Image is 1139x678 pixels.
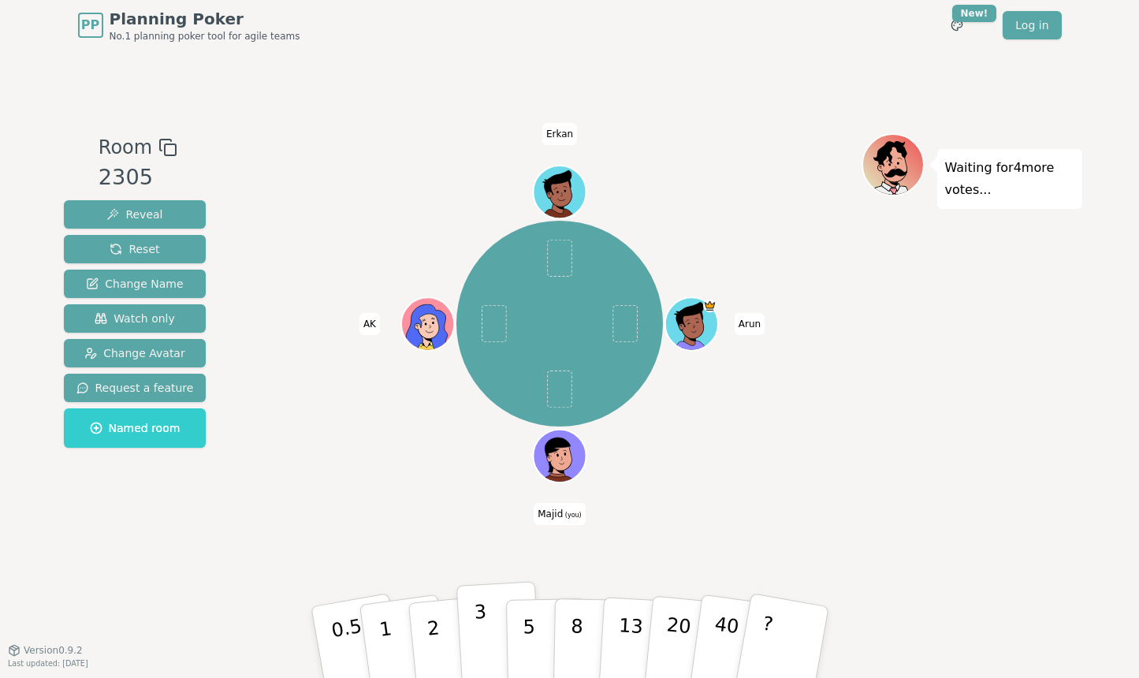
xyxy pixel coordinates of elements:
span: (you) [563,512,582,519]
button: New! [943,11,971,39]
span: Reveal [106,207,162,222]
span: Planning Poker [110,8,300,30]
span: Version 0.9.2 [24,644,83,657]
button: Named room [64,408,207,448]
p: Waiting for 4 more votes... [945,157,1074,201]
span: Request a feature [76,380,194,396]
button: Click to change your avatar [534,430,584,480]
button: Version0.9.2 [8,644,83,657]
button: Change Avatar [64,339,207,367]
span: Watch only [95,311,175,326]
span: Click to change your name [735,313,765,335]
span: Named room [90,420,181,436]
span: PP [81,16,99,35]
span: Last updated: [DATE] [8,659,88,668]
span: No.1 planning poker tool for agile teams [110,30,300,43]
span: Change Name [86,276,183,292]
div: 2305 [99,162,177,194]
span: Arun is the host [703,299,717,312]
a: Log in [1003,11,1061,39]
span: Click to change your name [534,503,586,525]
button: Change Name [64,270,207,298]
button: Request a feature [64,374,207,402]
span: Reset [110,241,159,257]
button: Reveal [64,200,207,229]
div: New! [952,5,997,22]
span: Click to change your name [542,122,577,144]
button: Reset [64,235,207,263]
a: PPPlanning PokerNo.1 planning poker tool for agile teams [78,8,300,43]
span: Click to change your name [359,313,380,335]
button: Watch only [64,304,207,333]
span: Change Avatar [84,345,185,361]
span: Room [99,133,152,162]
